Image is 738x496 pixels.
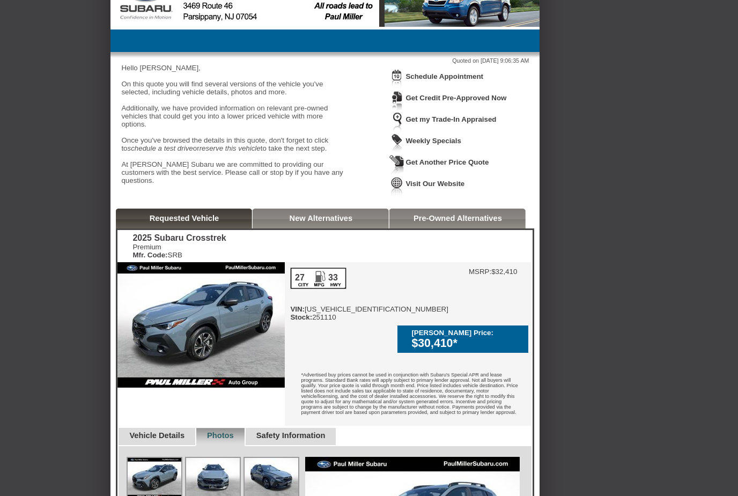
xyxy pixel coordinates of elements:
img: Icon_TradeInAppraisal.png [389,112,404,132]
a: Weekly Specials [405,137,461,145]
div: 27 [294,273,305,283]
img: Icon_CreditApproval.png [389,91,404,110]
a: Safety Information [256,431,326,440]
a: Schedule Appointment [405,72,483,80]
div: Premium SRB [132,243,226,259]
b: VIN: [290,305,305,313]
td: MSRP: [469,268,491,276]
a: Vehicle Details [129,431,184,440]
b: Mfr. Code: [132,251,167,259]
a: New Alternatives [290,214,353,223]
div: [PERSON_NAME] Price: [411,329,523,337]
img: Icon_ScheduleAppointment.png [389,69,404,89]
em: reserve this vehicle [200,144,261,152]
div: 2025 Subaru Crosstrek [132,233,226,243]
img: Icon_GetQuote.png [389,155,404,175]
img: Icon_WeeklySpecials.png [389,134,404,153]
div: 33 [327,273,338,283]
div: $30,410* [411,337,523,350]
a: Get Another Price Quote [405,158,489,166]
em: schedule a test drive [128,144,193,152]
a: Requested Vehicle [150,214,219,223]
a: Get Credit Pre-Approved Now [405,94,506,102]
img: 2025 Subaru Crosstrek [117,262,285,388]
div: Hello [PERSON_NAME], On this quote you will find several versions of the vehicle you've selected,... [121,64,346,193]
a: Photos [207,431,234,440]
a: Pre-Owned Alternatives [414,214,502,223]
img: Icon_VisitWebsite.png [389,176,404,196]
b: Stock: [290,313,312,321]
a: Get my Trade-In Appraised [405,115,496,123]
div: [US_VEHICLE_IDENTIFICATION_NUMBER] 251110 [290,268,448,321]
div: Quoted on [DATE] 9:06:35 AM [121,57,529,64]
div: *Advertised buy prices cannot be used in conjunction with Subaru's Special APR and lease programs... [285,364,532,426]
a: Visit Our Website [405,180,464,188]
td: $32,410 [491,268,517,276]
